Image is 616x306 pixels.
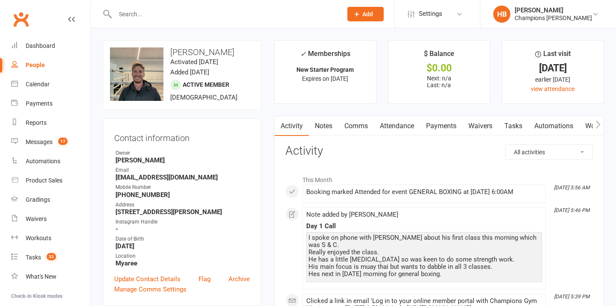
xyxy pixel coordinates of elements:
[309,116,338,136] a: Notes
[26,177,62,184] div: Product Sales
[47,253,56,260] span: 32
[554,185,589,191] i: [DATE] 5:56 AM
[115,218,250,226] div: Instagram Handle
[183,81,229,88] span: Active member
[115,149,250,157] div: Owner
[26,119,47,126] div: Reports
[362,11,373,18] span: Add
[115,252,250,260] div: Location
[198,274,210,284] a: Flag
[115,225,250,233] strong: -
[115,183,250,191] div: Mobile Number
[228,274,250,284] a: Archive
[374,116,420,136] a: Attendance
[554,207,589,213] i: [DATE] 5:46 PM
[26,42,55,49] div: Dashboard
[58,138,68,145] span: 17
[420,116,462,136] a: Payments
[306,211,542,218] div: Note added by [PERSON_NAME]
[11,267,90,286] a: What's New
[26,273,56,280] div: What's New
[115,259,250,267] strong: Myaree
[110,47,254,57] h3: [PERSON_NAME]
[110,47,163,101] img: image1755122880.png
[306,188,542,196] div: Booking marked Attended for event GENERAL BOXING at [DATE] 6:00AM
[396,75,482,88] p: Next: n/a Last: n/a
[296,66,354,73] strong: New Starter Program
[347,7,384,21] button: Add
[11,56,90,75] a: People
[300,50,306,58] i: ✓
[115,235,250,243] div: Date of Birth
[26,62,45,68] div: People
[26,196,50,203] div: Gradings
[11,248,90,267] a: Tasks 32
[462,116,498,136] a: Waivers
[11,152,90,171] a: Automations
[114,130,250,143] h3: Contact information
[275,116,309,136] a: Activity
[26,215,47,222] div: Waivers
[396,64,482,73] div: $0.00
[419,4,442,24] span: Settings
[170,94,237,101] span: [DEMOGRAPHIC_DATA]
[115,201,250,209] div: Address
[170,68,209,76] time: Added [DATE]
[26,235,51,241] div: Workouts
[11,190,90,209] a: Gradings
[11,209,90,229] a: Waivers
[11,113,90,132] a: Reports
[10,9,32,30] a: Clubworx
[114,274,181,284] a: Update Contact Details
[11,75,90,94] a: Calendar
[26,138,53,145] div: Messages
[300,48,350,64] div: Memberships
[115,242,250,250] strong: [DATE]
[115,174,250,181] strong: [EMAIL_ADDRESS][DOMAIN_NAME]
[285,171,593,185] li: This Month
[11,229,90,248] a: Workouts
[115,166,250,174] div: Email
[535,48,571,64] div: Last visit
[554,294,589,300] i: [DATE] 5:39 PM
[515,14,592,22] div: Champions [PERSON_NAME]
[26,100,53,107] div: Payments
[26,158,60,165] div: Automations
[306,223,542,230] div: Day 1 Call
[170,58,218,66] time: Activated [DATE]
[308,234,540,278] div: I spoke on phone with [PERSON_NAME] about his first class this morning which was S & C. Really en...
[498,116,528,136] a: Tasks
[510,64,596,73] div: [DATE]
[531,85,575,92] a: view attendance
[493,6,510,23] div: HB
[11,171,90,190] a: Product Sales
[115,191,250,199] strong: [PHONE_NUMBER]
[528,116,579,136] a: Automations
[285,144,593,158] h3: Activity
[302,75,348,82] span: Expires on [DATE]
[114,284,187,294] a: Manage Comms Settings
[510,75,596,84] div: earlier [DATE]
[26,81,50,88] div: Calendar
[11,36,90,56] a: Dashboard
[515,6,592,14] div: [PERSON_NAME]
[26,254,41,261] div: Tasks
[338,116,374,136] a: Comms
[11,132,90,152] a: Messages 17
[115,156,250,164] strong: [PERSON_NAME]
[113,8,336,20] input: Search...
[11,94,90,113] a: Payments
[115,208,250,216] strong: [STREET_ADDRESS][PERSON_NAME]
[424,48,454,64] div: $ Balance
